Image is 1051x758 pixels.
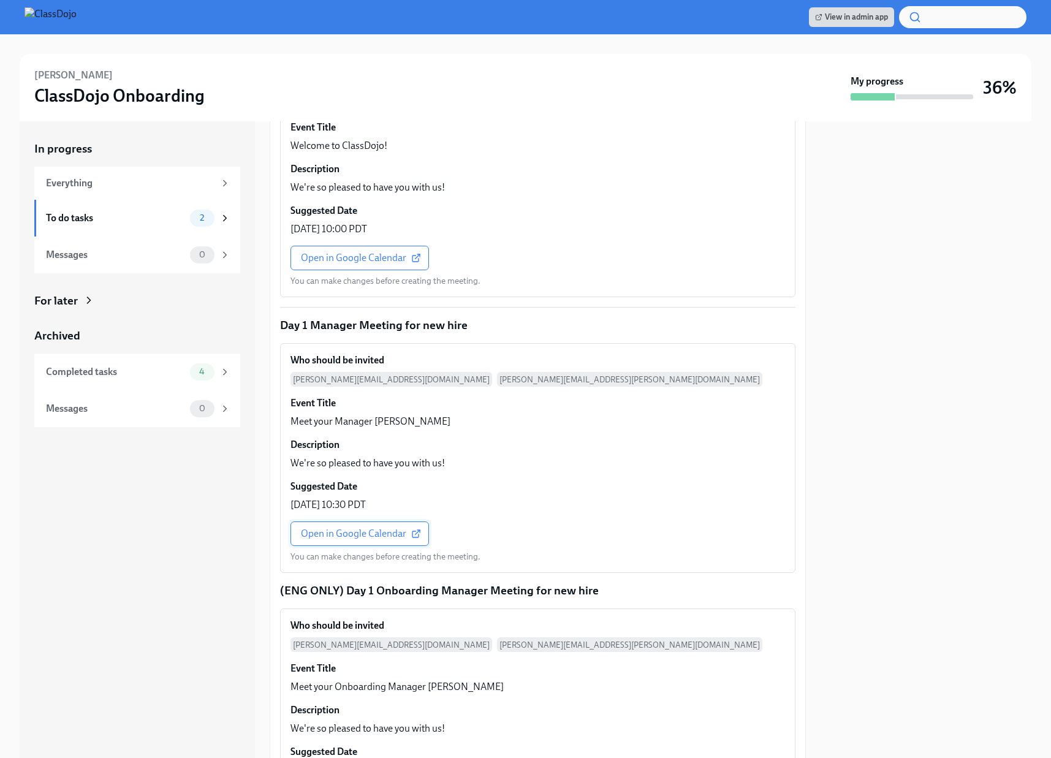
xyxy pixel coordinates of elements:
[34,293,240,309] a: For later
[301,252,419,264] span: Open in Google Calendar
[290,662,336,675] h6: Event Title
[290,637,492,652] span: [PERSON_NAME][EMAIL_ADDRESS][DOMAIN_NAME]
[290,498,366,512] p: [DATE] 10:30 PDT
[290,121,336,134] h6: Event Title
[497,637,762,652] span: [PERSON_NAME][EMAIL_ADDRESS][PERSON_NAME][DOMAIN_NAME]
[851,75,903,88] strong: My progress
[280,317,795,333] p: Day 1 Manager Meeting for new hire
[290,222,367,236] p: [DATE] 10:00 PDT
[290,619,384,632] h6: Who should be invited
[290,480,357,493] h6: Suggested Date
[25,7,77,27] img: ClassDojo
[192,367,212,376] span: 4
[290,396,336,410] h6: Event Title
[290,162,340,176] h6: Description
[290,703,340,717] h6: Description
[290,246,429,270] a: Open in Google Calendar
[46,248,185,262] div: Messages
[34,69,113,82] h6: [PERSON_NAME]
[497,372,762,387] span: [PERSON_NAME][EMAIL_ADDRESS][PERSON_NAME][DOMAIN_NAME]
[290,354,384,367] h6: Who should be invited
[290,457,445,470] p: We're so pleased to have you with us!
[983,77,1017,99] h3: 36%
[290,372,492,387] span: [PERSON_NAME][EMAIL_ADDRESS][DOMAIN_NAME]
[290,204,357,218] h6: Suggested Date
[290,275,480,287] p: You can make changes before creating the meeting.
[34,85,205,107] h3: ClassDojo Onboarding
[34,167,240,200] a: Everything
[301,528,419,540] span: Open in Google Calendar
[192,404,213,413] span: 0
[46,402,185,415] div: Messages
[815,11,888,23] span: View in admin app
[280,583,795,599] p: (ENG ONLY) Day 1 Onboarding Manager Meeting for new hire
[34,354,240,390] a: Completed tasks4
[46,176,214,190] div: Everything
[290,551,480,563] p: You can make changes before creating the meeting.
[290,438,340,452] h6: Description
[290,521,429,546] a: Open in Google Calendar
[809,7,894,27] a: View in admin app
[34,237,240,273] a: Messages0
[290,181,445,194] p: We're so pleased to have you with us!
[192,250,213,259] span: 0
[34,141,240,157] a: In progress
[290,415,450,428] p: Meet your Manager [PERSON_NAME]
[34,390,240,427] a: Messages0
[46,211,185,225] div: To do tasks
[46,365,185,379] div: Completed tasks
[192,213,211,222] span: 2
[34,293,78,309] div: For later
[290,139,387,153] p: Welcome to ClassDojo!
[34,328,240,344] a: Archived
[290,680,504,694] p: Meet your Onboarding Manager [PERSON_NAME]
[34,200,240,237] a: To do tasks2
[290,722,445,735] p: We're so pleased to have you with us!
